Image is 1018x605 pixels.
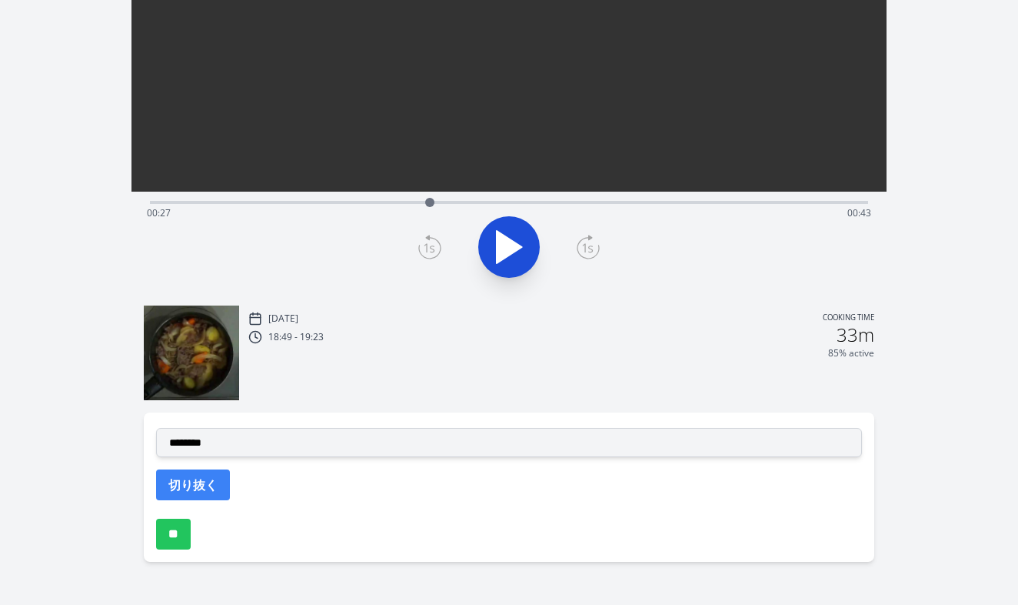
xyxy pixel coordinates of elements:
img: 250911095023_thumb.jpeg [144,306,239,401]
p: [DATE] [268,313,298,325]
p: Cooking time [823,312,874,326]
span: 00:27 [147,206,171,219]
span: 00:43 [847,206,871,219]
button: 切り抜く [156,470,230,500]
p: 18:49 - 19:23 [268,331,324,343]
p: 85% active [828,347,874,359]
h2: 33m [837,326,874,344]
